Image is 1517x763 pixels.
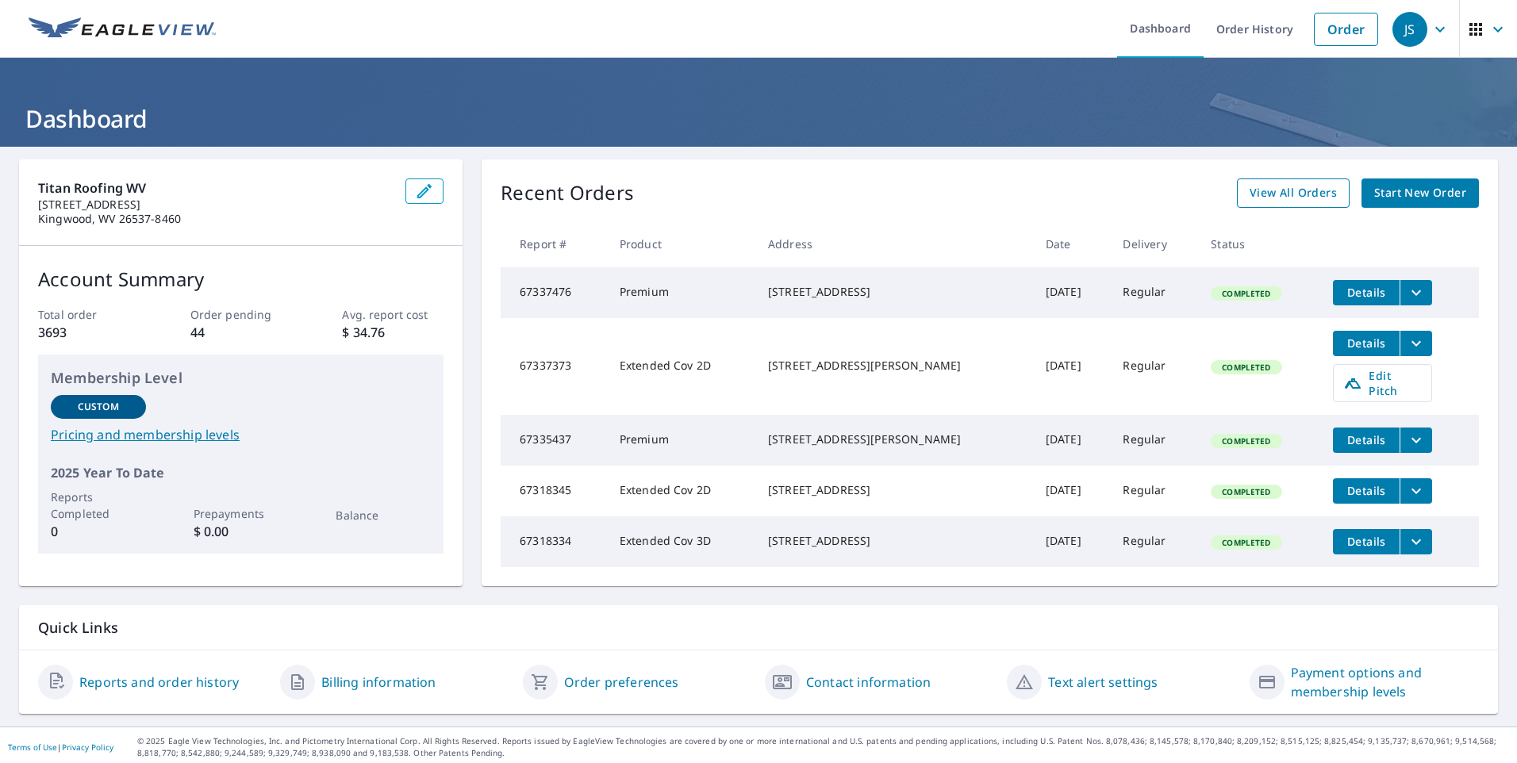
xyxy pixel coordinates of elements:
td: Premium [607,267,755,318]
button: filesDropdownBtn-67337476 [1400,280,1432,305]
p: Total order [38,306,140,323]
span: Edit Pitch [1343,368,1422,398]
div: [STREET_ADDRESS] [768,482,1020,498]
span: Completed [1212,537,1280,548]
th: Product [607,220,755,267]
button: detailsBtn-67318345 [1333,478,1400,504]
td: Regular [1110,267,1198,318]
td: Regular [1110,466,1198,516]
td: 67337373 [501,318,607,415]
span: Completed [1212,288,1280,299]
p: Recent Orders [501,178,634,208]
td: 67318345 [501,466,607,516]
span: View All Orders [1250,183,1337,203]
td: [DATE] [1033,318,1111,415]
p: [STREET_ADDRESS] [38,197,393,212]
p: 44 [190,323,292,342]
p: Avg. report cost [342,306,444,323]
a: Edit Pitch [1333,364,1432,402]
a: Text alert settings [1048,673,1158,692]
button: detailsBtn-67337373 [1333,331,1400,356]
span: Details [1342,534,1390,549]
th: Address [755,220,1033,267]
button: filesDropdownBtn-67335437 [1400,428,1432,453]
span: Details [1342,335,1390,351]
button: detailsBtn-67337476 [1333,280,1400,305]
td: [DATE] [1033,516,1111,567]
button: detailsBtn-67318334 [1333,529,1400,554]
a: Order preferences [564,673,679,692]
div: [STREET_ADDRESS] [768,284,1020,300]
a: Reports and order history [79,673,239,692]
td: [DATE] [1033,267,1111,318]
p: Kingwood, WV 26537-8460 [38,212,393,226]
p: 2025 Year To Date [51,463,431,482]
div: [STREET_ADDRESS][PERSON_NAME] [768,431,1020,447]
span: Completed [1212,362,1280,373]
a: Contact information [806,673,931,692]
p: | [8,742,113,752]
p: Custom [78,400,119,414]
p: 3693 [38,323,140,342]
th: Date [1033,220,1111,267]
th: Report # [501,220,607,267]
td: [DATE] [1033,415,1111,466]
td: Premium [607,415,755,466]
a: Billing information [321,673,436,692]
h1: Dashboard [19,102,1498,135]
button: filesDropdownBtn-67318345 [1400,478,1432,504]
span: Details [1342,432,1390,447]
a: Order [1314,13,1378,46]
p: Reports Completed [51,489,146,522]
p: Membership Level [51,367,431,389]
a: Terms of Use [8,742,57,753]
a: Pricing and membership levels [51,425,431,444]
span: Start New Order [1374,183,1466,203]
span: Completed [1212,486,1280,497]
td: Extended Cov 3D [607,516,755,567]
span: Details [1342,483,1390,498]
td: Regular [1110,415,1198,466]
button: filesDropdownBtn-67337373 [1400,331,1432,356]
p: Balance [336,507,431,523]
a: View All Orders [1237,178,1350,208]
div: [STREET_ADDRESS][PERSON_NAME] [768,358,1020,374]
td: Extended Cov 2D [607,466,755,516]
button: detailsBtn-67335437 [1333,428,1400,453]
th: Delivery [1110,220,1198,267]
p: Account Summary [38,265,444,293]
p: Titan Roofing WV [38,178,393,197]
a: Payment options and membership levels [1291,663,1479,701]
td: 67337476 [501,267,607,318]
td: 67335437 [501,415,607,466]
p: $ 0.00 [194,522,289,541]
img: EV Logo [29,17,216,41]
p: Prepayments [194,505,289,522]
td: Extended Cov 2D [607,318,755,415]
th: Status [1198,220,1320,267]
button: filesDropdownBtn-67318334 [1400,529,1432,554]
span: Details [1342,285,1390,300]
p: $ 34.76 [342,323,444,342]
div: JS [1392,12,1427,47]
td: Regular [1110,318,1198,415]
div: [STREET_ADDRESS] [768,533,1020,549]
p: © 2025 Eagle View Technologies, Inc. and Pictometry International Corp. All Rights Reserved. Repo... [137,735,1509,759]
p: 0 [51,522,146,541]
a: Privacy Policy [62,742,113,753]
p: Order pending [190,306,292,323]
span: Completed [1212,435,1280,447]
td: 67318334 [501,516,607,567]
td: [DATE] [1033,466,1111,516]
td: Regular [1110,516,1198,567]
a: Start New Order [1361,178,1479,208]
p: Quick Links [38,618,1479,638]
